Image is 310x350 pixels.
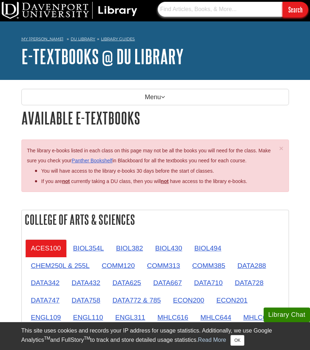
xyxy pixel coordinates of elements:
a: DATA625 [107,274,147,291]
a: Read More [198,337,226,343]
button: Close [230,335,244,346]
a: CHEM250L & 255L [25,257,96,274]
a: DATA728 [229,274,269,291]
a: Library Guides [101,36,135,41]
a: DATA758 [66,291,106,309]
span: If you are currently taking a DU class, then you will have access to the library e-books. [41,178,247,184]
a: DATA432 [66,274,106,291]
a: My [PERSON_NAME] [21,36,63,42]
h1: Available E-Textbooks [21,109,289,127]
a: DATA710 [188,274,228,291]
nav: breadcrumb [21,34,289,46]
a: ACES100 [25,239,67,257]
a: BIOL382 [110,239,149,257]
a: COMM120 [96,257,141,274]
a: BIOL494 [189,239,227,257]
a: DATA667 [148,274,188,291]
a: ENGL110 [67,309,109,326]
a: COMM313 [141,257,186,274]
sup: TM [84,336,90,341]
button: Close [279,144,283,152]
a: MHLC644 [195,309,237,326]
h2: College of Arts & Sciences [22,210,289,229]
strong: not [62,178,70,184]
a: ENGL109 [25,309,67,326]
span: × [279,144,283,152]
a: MHLC674 [238,309,280,326]
input: Find Articles, Books, & More... [158,2,283,17]
input: Search [283,2,308,17]
a: Panther Bookshelf [72,158,112,163]
form: Searches DU Library's articles, books, and more [158,2,308,17]
img: DU Library [2,2,137,19]
span: The library e-books listed in each class on this page may not be all the books you will need for ... [27,148,271,164]
sup: TM [44,336,50,341]
a: BIOL430 [149,239,188,257]
u: not [161,178,169,184]
a: DATA342 [25,274,65,291]
a: ENGL311 [110,309,151,326]
a: DU Library [71,36,95,41]
a: ECON201 [210,291,253,309]
a: E-Textbooks @ DU Library [21,45,184,67]
a: DATA772 & 785 [107,291,167,309]
a: BIOL354L [67,239,110,257]
a: DATA747 [25,291,65,309]
button: Library Chat [264,308,310,322]
a: DATA288 [232,257,271,274]
div: This site uses cookies and records your IP address for usage statistics. Additionally, we use Goo... [21,326,289,346]
a: COMM385 [187,257,231,274]
a: MHLC616 [152,309,194,326]
p: Menu [21,89,289,105]
span: You will have access to the library e-books 30 days before the start of classes. [41,168,214,174]
a: ECON200 [167,291,210,309]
